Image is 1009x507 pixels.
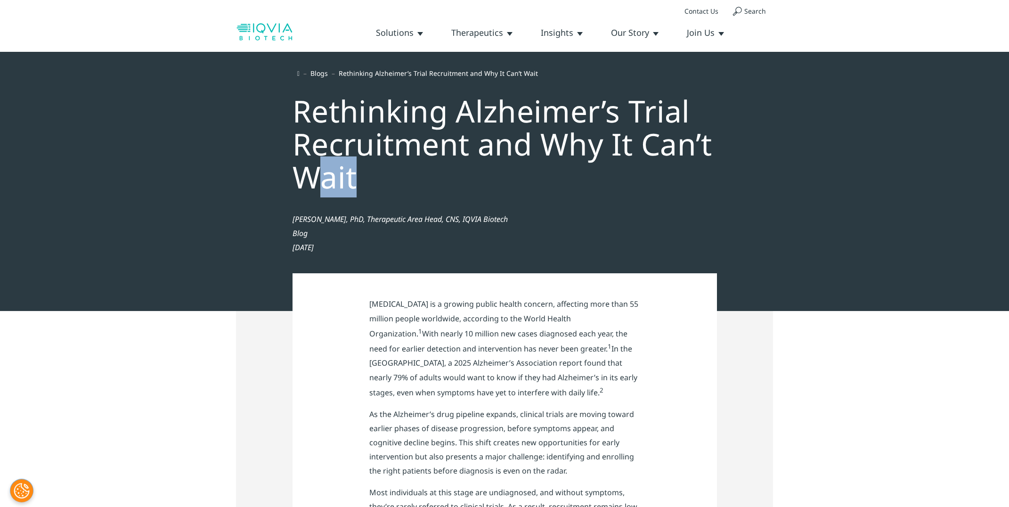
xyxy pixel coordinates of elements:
[611,27,659,38] a: Our Story
[600,386,603,394] sup: 2
[376,27,423,38] a: Solutions
[608,342,611,351] sup: 1
[293,226,716,240] div: Blog
[369,297,640,407] p: [MEDICAL_DATA] is a growing public health concern, affecting more than 55 million people worldwid...
[293,240,716,254] div: [DATE]
[418,327,422,335] sup: 1
[369,407,640,485] p: As the Alzheimer’s drug pipeline expands, clinical trials are moving toward earlier phases of dis...
[451,27,513,38] a: Therapeutics
[293,212,716,226] div: [PERSON_NAME], PhD, Therapeutic Area Head, CNS, IQVIA Biotech
[687,27,724,38] a: Join Us
[10,479,33,502] button: Cookies Settings
[541,27,583,38] a: Insights
[339,69,538,78] a: Rethinking Alzheimer’s Trial Recruitment and Why It Can’t Wait
[283,80,726,203] div: Rethinking Alzheimer’s Trial Recruitment and Why It Can’t Wait
[310,69,328,78] a: Blogs
[732,7,742,16] img: search.svg
[236,22,293,41] img: biotech-logo.svg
